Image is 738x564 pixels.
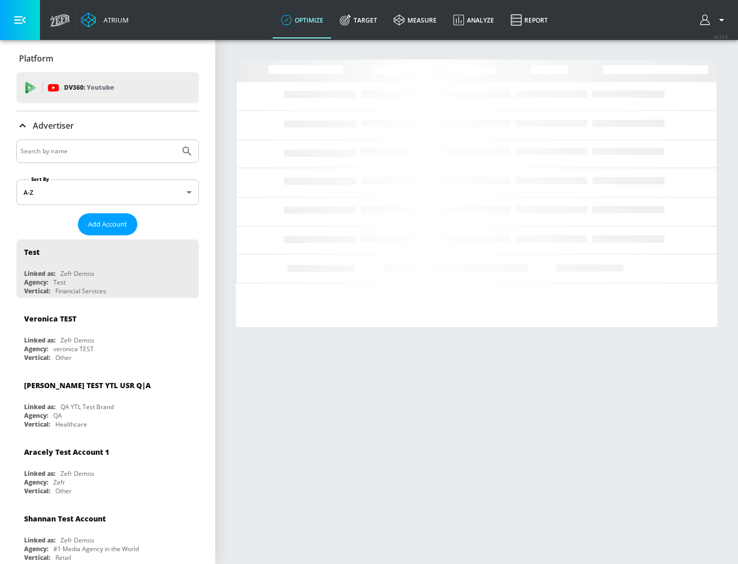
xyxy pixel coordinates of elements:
div: Zefr Demos [60,536,94,545]
div: QA [53,411,62,420]
div: Linked as: [24,536,55,545]
a: measure [385,2,445,38]
div: [PERSON_NAME] TEST YTL USR Q|A [24,380,151,390]
div: Zefr Demos [60,469,94,478]
a: Atrium [81,12,129,28]
div: Vertical: [24,420,50,429]
input: Search by name [20,145,176,158]
a: optimize [273,2,332,38]
div: Linked as: [24,469,55,478]
a: Analyze [445,2,502,38]
div: Atrium [99,15,129,25]
div: TestLinked as:Zefr DemosAgency:TestVertical:Financial Services [16,239,199,298]
div: Vertical: [24,287,50,295]
div: Vertical: [24,487,50,495]
p: DV360: [64,82,114,93]
a: Report [502,2,556,38]
p: Advertiser [33,120,74,131]
div: Agency: [24,411,48,420]
div: Aracely Test Account 1Linked as:Zefr DemosAgency:ZefrVertical:Other [16,439,199,498]
div: Retail [55,553,71,562]
div: Aracely Test Account 1 [24,447,109,457]
div: [PERSON_NAME] TEST YTL USR Q|ALinked as:QA YTL Test BrandAgency:QAVertical:Healthcare [16,373,199,431]
label: Sort By [29,176,51,183]
div: Linked as: [24,402,55,411]
div: Zefr Demos [60,336,94,345]
div: A-Z [16,179,199,205]
div: Zefr [53,478,65,487]
div: Other [55,353,72,362]
button: Add Account [78,213,137,235]
div: Vertical: [24,353,50,362]
span: Add Account [88,218,127,230]
div: Agency: [24,345,48,353]
div: #1 Media Agency in the World [53,545,139,553]
div: Test [53,278,66,287]
div: Veronica TEST [24,314,76,324]
div: Other [55,487,72,495]
p: Platform [19,53,53,64]
div: Financial Services [55,287,106,295]
a: Target [332,2,385,38]
div: Zefr Demos [60,269,94,278]
div: Advertiser [16,111,199,140]
div: Agency: [24,545,48,553]
div: Veronica TESTLinked as:Zefr DemosAgency:veronica TESTVertical:Other [16,306,199,365]
div: DV360: Youtube [16,72,199,103]
div: Healthcare [55,420,87,429]
div: Linked as: [24,269,55,278]
div: Shannan Test Account [24,514,106,523]
div: veronica TEST [53,345,94,353]
p: Youtube [87,82,114,93]
div: QA YTL Test Brand [60,402,114,411]
div: Test [24,247,39,257]
span: v 4.25.4 [713,34,728,39]
div: Vertical: [24,553,50,562]
div: Linked as: [24,336,55,345]
div: Agency: [24,478,48,487]
div: Platform [16,44,199,73]
div: Agency: [24,278,48,287]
